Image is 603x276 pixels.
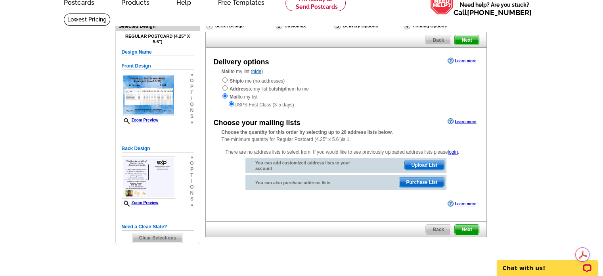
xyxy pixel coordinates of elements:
[190,172,193,178] span: t
[190,184,193,190] span: o
[122,201,159,205] a: Zoom Preview
[455,35,479,45] span: Next
[426,35,451,45] span: Back
[448,149,458,155] a: login
[245,175,360,187] div: You can also purchase address lists
[230,78,240,84] strong: Ship
[333,22,403,32] div: Delivery Options
[245,158,360,173] div: You can add customized address lists to your account
[132,233,183,243] span: Clear Selections
[448,118,476,125] a: Learn more
[116,22,200,30] div: Selected Design
[253,69,262,74] a: hide
[206,22,213,29] img: Select Design
[426,225,451,234] span: Back
[222,69,231,74] strong: Mail
[454,1,536,17] span: Need help? Are you stuck?
[190,160,193,166] span: o
[222,129,393,135] strong: Choose the quantity for this order by selecting up to 20 address lists below.
[190,78,193,84] span: o
[214,57,269,68] div: Delivery options
[190,120,193,125] span: »
[190,84,193,90] span: p
[190,90,193,96] span: t
[206,68,486,108] div: to my list ( )
[222,77,471,108] div: to me (no addresses) to my list but them to me to my list
[122,145,194,152] h5: Back Design
[276,22,282,29] img: Customize
[455,225,479,234] span: Next
[190,96,193,102] span: i
[190,190,193,196] span: n
[205,22,275,32] div: Select Design
[190,196,193,202] span: s
[190,102,193,108] span: o
[214,118,301,128] div: Choose your mailing lists
[405,160,444,170] span: Upload List
[190,114,193,120] span: s
[334,22,341,29] img: Delivery Options
[190,108,193,114] span: n
[122,48,194,56] h5: Design Name
[492,251,603,276] iframe: LiveChat chat widget
[122,156,175,199] img: small-thumb.jpg
[425,224,451,235] a: Back
[222,100,471,108] div: USPS First Class (3-5 days)
[399,178,444,187] span: Purchase List
[122,223,194,231] h5: Need a Clean Slate?
[122,74,175,116] img: small-thumb.jpg
[190,166,193,172] span: p
[404,22,410,29] img: Printing Options & Summary
[425,35,451,45] a: Back
[206,129,486,143] div: The minimum quantity for Regular Postcard (4.25" x 5.6")is 1.
[448,201,476,207] a: Learn more
[190,154,193,160] span: »
[122,34,194,44] h4: Regular Postcard (4.25" x 5.6")
[122,118,159,122] a: Zoom Preview
[448,58,476,64] a: Learn more
[454,8,532,17] span: Call
[275,86,285,92] strong: ship
[190,72,193,78] span: »
[122,62,194,70] h5: Front Design
[190,178,193,184] span: i
[222,145,471,194] div: There are no address lists to select from. If you would like to see previously uploaded address l...
[275,22,333,30] div: Customize
[403,22,473,30] div: Printing Options
[467,8,532,17] a: [PHONE_NUMBER]
[190,202,193,208] span: »
[230,94,239,100] strong: Mail
[230,86,249,92] strong: Address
